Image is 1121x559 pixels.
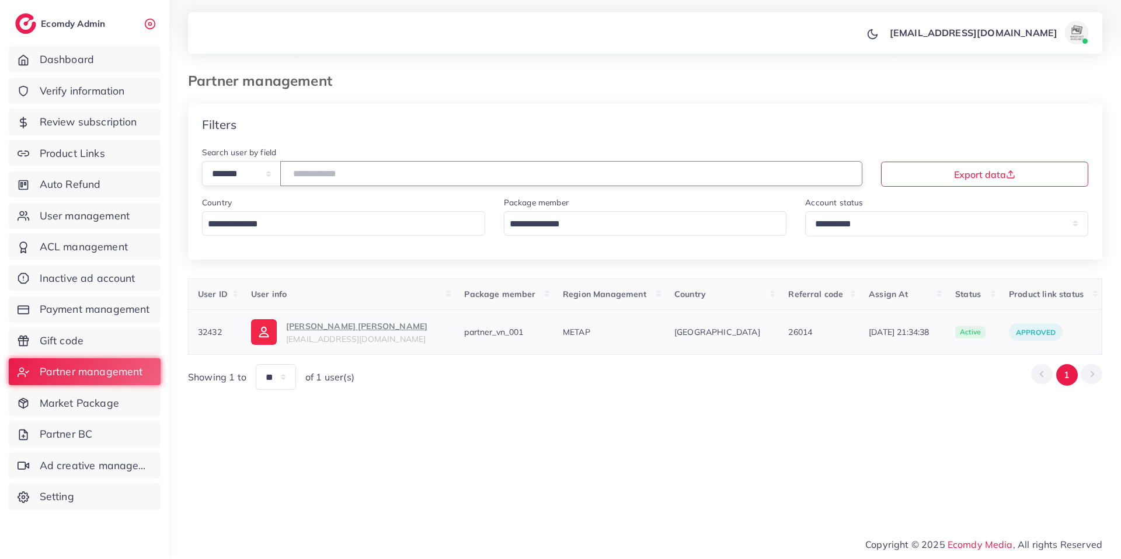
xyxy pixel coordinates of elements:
span: Auto Refund [40,177,101,192]
a: Auto Refund [9,171,161,198]
span: Copyright © 2025 [865,537,1102,551]
span: METAP [563,327,590,337]
div: Search for option [504,211,787,236]
a: [PERSON_NAME] [PERSON_NAME][EMAIL_ADDRESS][DOMAIN_NAME] [251,319,445,345]
span: Approved [1016,328,1056,337]
ul: Pagination [1031,364,1102,386]
img: avatar [1065,21,1088,44]
span: Setting [40,489,74,504]
a: Review subscription [9,109,161,135]
p: [PERSON_NAME] [PERSON_NAME] [286,319,427,333]
span: [GEOGRAPHIC_DATA] [674,326,770,338]
span: Payment management [40,302,150,317]
div: Search for option [202,211,485,236]
button: Export data [881,162,1089,187]
span: Package member [464,289,535,299]
span: active [955,326,986,339]
span: Region Management [563,289,646,299]
span: Dashboard [40,52,94,67]
span: Partner management [40,364,143,379]
input: Search for option [506,215,772,233]
label: Country [202,197,232,208]
span: 26014 [788,327,812,337]
a: Payment management [9,296,161,323]
button: Go to page 1 [1056,364,1078,386]
span: Ad creative management [40,458,152,473]
span: Country [674,289,706,299]
a: [EMAIL_ADDRESS][DOMAIN_NAME]avatar [883,21,1093,44]
a: Verify information [9,78,161,104]
span: 32432 [198,327,222,337]
span: ACL management [40,239,128,254]
h2: Ecomdy Admin [41,18,108,29]
a: Dashboard [9,46,161,73]
span: Inactive ad account [40,271,135,286]
a: Market Package [9,390,161,417]
span: of 1 user(s) [305,371,354,384]
img: logo [15,13,36,34]
span: [EMAIL_ADDRESS][DOMAIN_NAME] [286,334,426,344]
a: Gift code [9,327,161,354]
label: Package member [504,197,569,208]
span: Showing 1 to [188,371,246,384]
span: Partner BC [40,427,93,442]
span: Market Package [40,396,119,411]
a: Ad creative management [9,452,161,479]
a: Setting [9,483,161,510]
span: Verify information [40,83,125,99]
span: Review subscription [40,114,137,130]
a: ACL management [9,233,161,260]
a: Partner management [9,358,161,385]
span: User management [40,208,130,223]
span: Referral code [788,289,843,299]
span: User ID [198,289,228,299]
p: [EMAIL_ADDRESS][DOMAIN_NAME] [890,26,1057,40]
a: logoEcomdy Admin [15,13,108,34]
a: User management [9,202,161,229]
span: [DATE] 21:34:38 [869,326,937,338]
h4: Filters [202,117,236,132]
label: Search user by field [202,146,276,158]
a: Product Links [9,140,161,167]
span: Product link status [1009,289,1084,299]
span: Export data [954,170,1015,179]
h3: Partner management [188,72,342,89]
a: Inactive ad account [9,265,161,292]
span: Gift code [40,333,83,348]
a: Partner BC [9,421,161,448]
a: Ecomdy Media [948,539,1013,550]
span: partner_vn_001 [464,327,523,337]
span: User info [251,289,287,299]
span: Status [955,289,981,299]
span: Product Links [40,146,105,161]
span: , All rights Reserved [1013,537,1102,551]
label: Account status [805,197,863,208]
span: Assign At [869,289,908,299]
input: Search for option [204,215,470,233]
img: ic-user-info.36bf1079.svg [251,319,277,345]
